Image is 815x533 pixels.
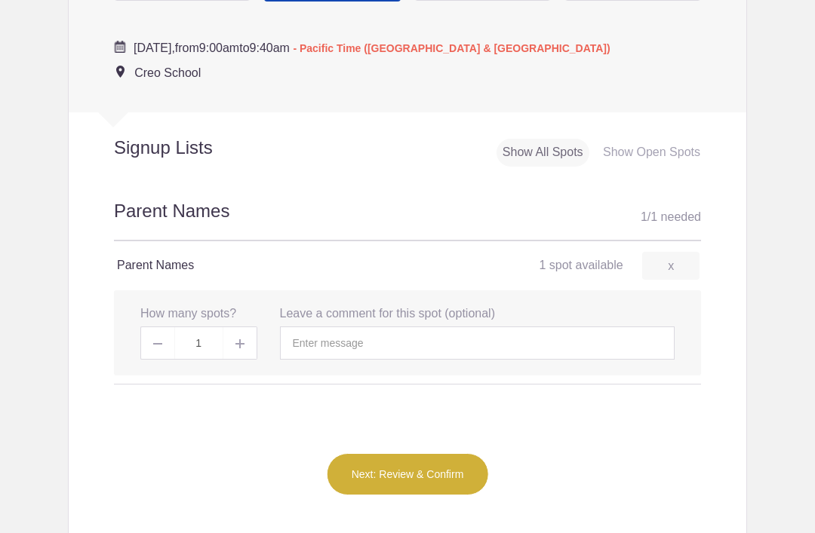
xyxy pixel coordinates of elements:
[647,210,650,223] span: /
[641,206,701,228] div: 1 1 needed
[327,453,489,495] button: Next: Review & Confirm
[134,41,175,54] span: [DATE],
[250,41,290,54] span: 9:40am
[497,139,589,167] div: Show All Spots
[140,305,236,323] label: How many spots?
[117,256,407,274] h4: Parent Names
[293,42,610,54] span: - Pacific Time ([GEOGRAPHIC_DATA] & [GEOGRAPHIC_DATA])
[69,136,294,159] h2: Signup Lists
[280,305,495,323] label: Leave a comment for this spot (optional)
[642,252,700,280] a: x
[280,326,675,360] input: Enter message
[116,66,125,78] img: Event location
[114,198,701,241] h2: Parent Names
[597,139,706,167] div: Show Open Spots
[153,343,162,345] img: Minus gray
[134,41,610,54] span: from to
[134,66,201,79] span: Creo School
[199,41,239,54] span: 9:00am
[235,339,244,348] img: Plus gray
[114,41,126,53] img: Cal purple
[539,259,623,271] span: 1 spot available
